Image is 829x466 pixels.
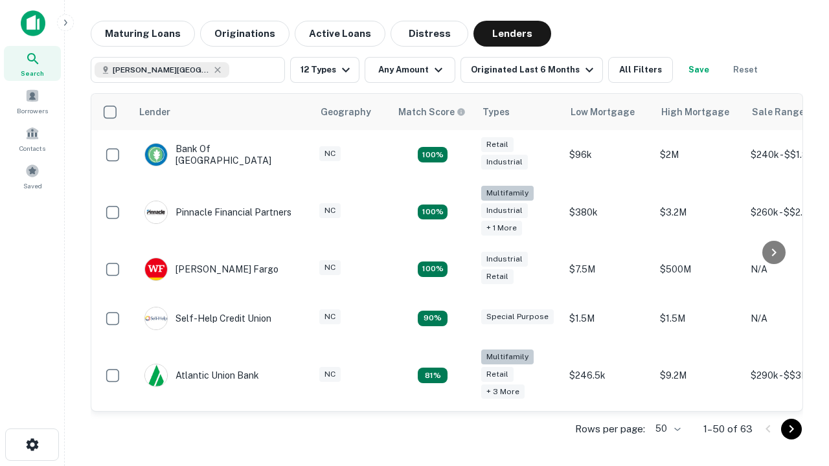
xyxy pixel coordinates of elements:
[295,21,385,47] button: Active Loans
[418,261,448,277] div: Matching Properties: 14, hasApolloMatch: undefined
[91,21,195,47] button: Maturing Loans
[290,57,359,83] button: 12 Types
[563,294,653,343] td: $1.5M
[608,57,673,83] button: All Filters
[418,205,448,220] div: Matching Properties: 22, hasApolloMatch: undefined
[398,105,466,119] div: Capitalize uses an advanced AI algorithm to match your search with the best lender. The match sco...
[481,367,514,382] div: Retail
[145,144,167,166] img: picture
[678,57,720,83] button: Save your search to get updates of matches that match your search criteria.
[563,94,653,130] th: Low Mortgage
[144,143,300,166] div: Bank Of [GEOGRAPHIC_DATA]
[4,46,61,81] a: Search
[145,201,167,223] img: picture
[319,146,341,161] div: NC
[481,221,522,236] div: + 1 more
[418,147,448,162] div: Matching Properties: 15, hasApolloMatch: undefined
[319,367,341,382] div: NC
[321,104,371,120] div: Geography
[481,137,514,152] div: Retail
[460,57,603,83] button: Originated Last 6 Months
[391,21,468,47] button: Distress
[19,143,45,153] span: Contacts
[481,203,528,218] div: Industrial
[481,252,528,267] div: Industrial
[200,21,290,47] button: Originations
[653,294,744,343] td: $1.5M
[650,419,683,438] div: 50
[21,10,45,36] img: capitalize-icon.png
[653,94,744,130] th: High Mortgage
[563,179,653,245] td: $380k
[319,203,341,218] div: NC
[144,307,271,330] div: Self-help Credit Union
[481,349,534,364] div: Multifamily
[703,421,753,437] p: 1–50 of 63
[144,201,291,224] div: Pinnacle Financial Partners
[17,105,48,116] span: Borrowers
[481,309,554,324] div: Special Purpose
[391,94,475,130] th: Capitalize uses an advanced AI algorithm to match your search with the best lender. The match sco...
[563,130,653,179] td: $96k
[23,181,42,191] span: Saved
[4,83,61,118] a: Borrowers
[144,258,278,281] div: [PERSON_NAME] Fargo
[575,421,645,437] p: Rows per page:
[481,155,528,170] div: Industrial
[139,104,170,120] div: Lender
[481,186,534,201] div: Multifamily
[475,94,563,130] th: Types
[418,311,448,326] div: Matching Properties: 11, hasApolloMatch: undefined
[481,384,525,399] div: + 3 more
[563,343,653,408] td: $246.5k
[313,94,391,130] th: Geography
[319,260,341,275] div: NC
[471,62,597,78] div: Originated Last 6 Months
[725,57,766,83] button: Reset
[473,21,551,47] button: Lenders
[481,269,514,284] div: Retail
[653,343,744,408] td: $9.2M
[145,258,167,280] img: picture
[131,94,313,130] th: Lender
[145,307,167,329] img: picture
[365,57,455,83] button: Any Amount
[653,179,744,245] td: $3.2M
[661,104,729,120] div: High Mortgage
[21,68,44,78] span: Search
[4,121,61,156] a: Contacts
[571,104,635,120] div: Low Mortgage
[145,364,167,386] img: picture
[563,245,653,294] td: $7.5M
[398,105,463,119] h6: Match Score
[144,364,259,387] div: Atlantic Union Bank
[483,104,510,120] div: Types
[752,104,804,120] div: Sale Range
[653,130,744,179] td: $2M
[4,159,61,194] a: Saved
[653,245,744,294] td: $500M
[764,321,829,383] iframe: Chat Widget
[319,309,341,324] div: NC
[418,368,448,383] div: Matching Properties: 10, hasApolloMatch: undefined
[113,64,210,76] span: [PERSON_NAME][GEOGRAPHIC_DATA], [GEOGRAPHIC_DATA]
[781,419,802,439] button: Go to next page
